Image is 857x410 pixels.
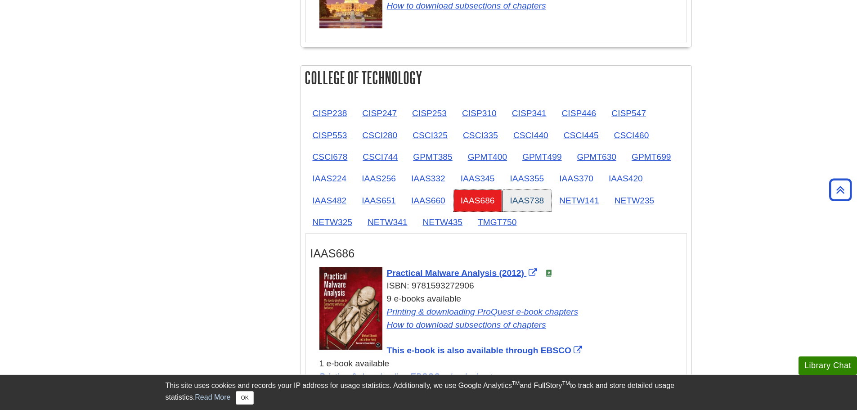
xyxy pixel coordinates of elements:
a: GPMT499 [515,146,569,168]
a: GPMT630 [570,146,624,168]
a: CISP238 [305,102,354,124]
sup: TM [562,380,570,387]
h2: College of Technology [301,66,691,90]
a: CISP247 [355,102,404,124]
sup: TM [512,380,520,387]
a: IAAS420 [601,167,650,189]
div: ISBN: 9781593272906 [319,279,682,293]
a: CSCI460 [607,124,656,146]
a: Read More [195,393,230,401]
a: GPMT699 [624,146,678,168]
span: Practical Malware Analysis (2012) [387,268,524,278]
a: Link opens in new window [387,268,540,278]
a: Back to Top [826,184,855,196]
a: NETW141 [552,189,606,212]
img: e-Book [545,270,552,277]
a: IAAS355 [503,167,552,189]
a: CISP547 [604,102,653,124]
a: CISP446 [554,102,603,124]
button: Library Chat [799,356,857,375]
a: CSCI440 [506,124,556,146]
a: CISP553 [305,124,354,146]
a: Link opens in new window [387,307,579,316]
a: IAAS345 [453,167,502,189]
div: This site uses cookies and records your IP address for usage statistics. Additionally, we use Goo... [166,380,692,405]
a: Link opens in new window [387,346,584,355]
a: GPMT385 [406,146,459,168]
a: Link opens in new window [387,1,546,10]
a: CSCI445 [556,124,606,146]
a: IAAS651 [354,189,403,212]
a: CISP341 [505,102,554,124]
a: IAAS686 [453,189,502,212]
a: Link opens in new window [387,320,546,329]
div: 9 e-books available 1 e-book available [319,293,682,383]
a: CSCI325 [405,124,455,146]
a: CISP310 [455,102,504,124]
a: NETW235 [607,189,662,212]
a: GPMT400 [461,146,514,168]
a: CSCI744 [355,146,405,168]
a: IAAS482 [305,189,354,212]
a: IAAS660 [404,189,453,212]
a: NETW325 [305,211,360,233]
img: Cover Art [319,267,382,350]
a: CISP253 [405,102,454,124]
a: IAAS738 [503,189,552,212]
a: IAAS224 [305,167,354,189]
a: IAAS370 [552,167,601,189]
button: Close [236,391,253,405]
a: TMGT750 [471,211,524,233]
a: CSCI678 [305,146,355,168]
a: IAAS256 [354,167,403,189]
a: NETW341 [360,211,415,233]
a: CSCI280 [355,124,404,146]
a: Link opens in new window [319,372,505,381]
h3: IAAS686 [310,247,682,260]
a: NETW435 [416,211,470,233]
a: IAAS332 [404,167,453,189]
a: CSCI335 [456,124,505,146]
